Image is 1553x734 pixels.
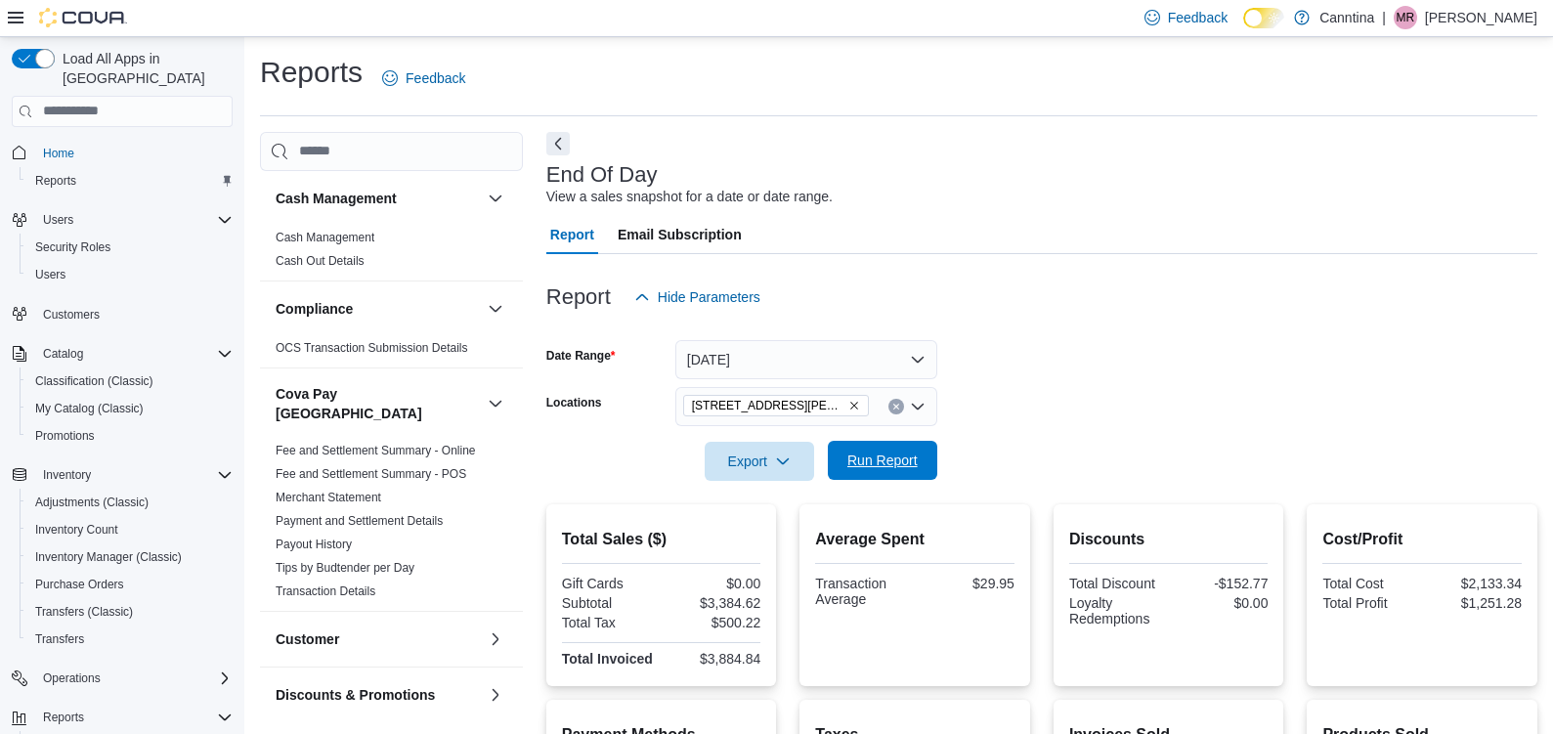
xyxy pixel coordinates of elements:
[35,549,182,565] span: Inventory Manager (Classic)
[848,400,860,411] button: Remove 725 Nelson Street from selection in this group
[27,600,233,624] span: Transfers (Classic)
[276,299,353,319] h3: Compliance
[260,53,363,92] h1: Reports
[484,187,507,210] button: Cash Management
[276,231,374,244] a: Cash Management
[546,395,602,410] label: Locations
[1397,6,1415,29] span: MR
[1243,8,1284,28] input: Dark Mode
[550,215,594,254] span: Report
[27,424,103,448] a: Promotions
[27,627,92,651] a: Transfers
[20,598,240,626] button: Transfers (Classic)
[27,573,233,596] span: Purchase Orders
[35,208,81,232] button: Users
[35,342,233,366] span: Catalog
[666,615,761,630] div: $500.22
[1382,6,1386,29] p: |
[20,543,240,571] button: Inventory Manager (Classic)
[27,424,233,448] span: Promotions
[276,513,443,529] span: Payment and Settlement Details
[43,346,83,362] span: Catalog
[1322,528,1522,551] h2: Cost/Profit
[1069,595,1165,626] div: Loyalty Redemptions
[276,299,480,319] button: Compliance
[27,236,233,259] span: Security Roles
[276,384,480,423] button: Cova Pay [GEOGRAPHIC_DATA]
[27,397,233,420] span: My Catalog (Classic)
[1426,576,1522,591] div: $2,133.34
[27,369,233,393] span: Classification (Classic)
[910,399,926,414] button: Open list of options
[705,442,814,481] button: Export
[35,267,65,282] span: Users
[27,573,132,596] a: Purchase Orders
[27,169,84,193] a: Reports
[276,629,480,649] button: Customer
[716,442,802,481] span: Export
[27,263,233,286] span: Users
[35,173,76,189] span: Reports
[276,444,476,457] a: Fee and Settlement Summary - Online
[1243,28,1244,29] span: Dark Mode
[35,142,82,165] a: Home
[276,538,352,551] a: Payout History
[35,303,108,326] a: Customers
[618,215,742,254] span: Email Subscription
[1394,6,1417,29] div: Matthew Reddy
[35,667,108,690] button: Operations
[546,163,658,187] h3: End Of Day
[27,397,151,420] a: My Catalog (Classic)
[35,463,233,487] span: Inventory
[546,132,570,155] button: Next
[847,451,918,470] span: Run Report
[27,518,233,541] span: Inventory Count
[27,600,141,624] a: Transfers (Classic)
[20,261,240,288] button: Users
[562,528,761,551] h2: Total Sales ($)
[828,441,937,480] button: Run Report
[20,367,240,395] button: Classification (Classic)
[276,189,397,208] h3: Cash Management
[1319,6,1374,29] p: Canntina
[484,627,507,651] button: Customer
[276,490,381,505] span: Merchant Statement
[562,595,658,611] div: Subtotal
[27,263,73,286] a: Users
[20,167,240,194] button: Reports
[276,443,476,458] span: Fee and Settlement Summary - Online
[1322,595,1418,611] div: Total Profit
[27,491,156,514] a: Adjustments (Classic)
[276,583,375,599] span: Transaction Details
[276,629,339,649] h3: Customer
[20,626,240,653] button: Transfers
[406,68,465,88] span: Feedback
[562,615,658,630] div: Total Tax
[20,516,240,543] button: Inventory Count
[27,169,233,193] span: Reports
[35,463,99,487] button: Inventory
[20,489,240,516] button: Adjustments (Classic)
[39,8,127,27] img: Cova
[1426,595,1522,611] div: $1,251.28
[27,518,126,541] a: Inventory Count
[888,399,904,414] button: Clear input
[27,545,190,569] a: Inventory Manager (Classic)
[276,491,381,504] a: Merchant Statement
[276,253,365,269] span: Cash Out Details
[919,576,1014,591] div: $29.95
[27,236,118,259] a: Security Roles
[55,49,233,88] span: Load All Apps in [GEOGRAPHIC_DATA]
[4,139,240,167] button: Home
[276,340,468,356] span: OCS Transaction Submission Details
[43,670,101,686] span: Operations
[260,226,523,281] div: Cash Management
[276,685,435,705] h3: Discounts & Promotions
[675,340,937,379] button: [DATE]
[27,627,233,651] span: Transfers
[666,595,761,611] div: $3,384.62
[20,571,240,598] button: Purchase Orders
[43,467,91,483] span: Inventory
[35,495,149,510] span: Adjustments (Classic)
[1173,576,1269,591] div: -$152.77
